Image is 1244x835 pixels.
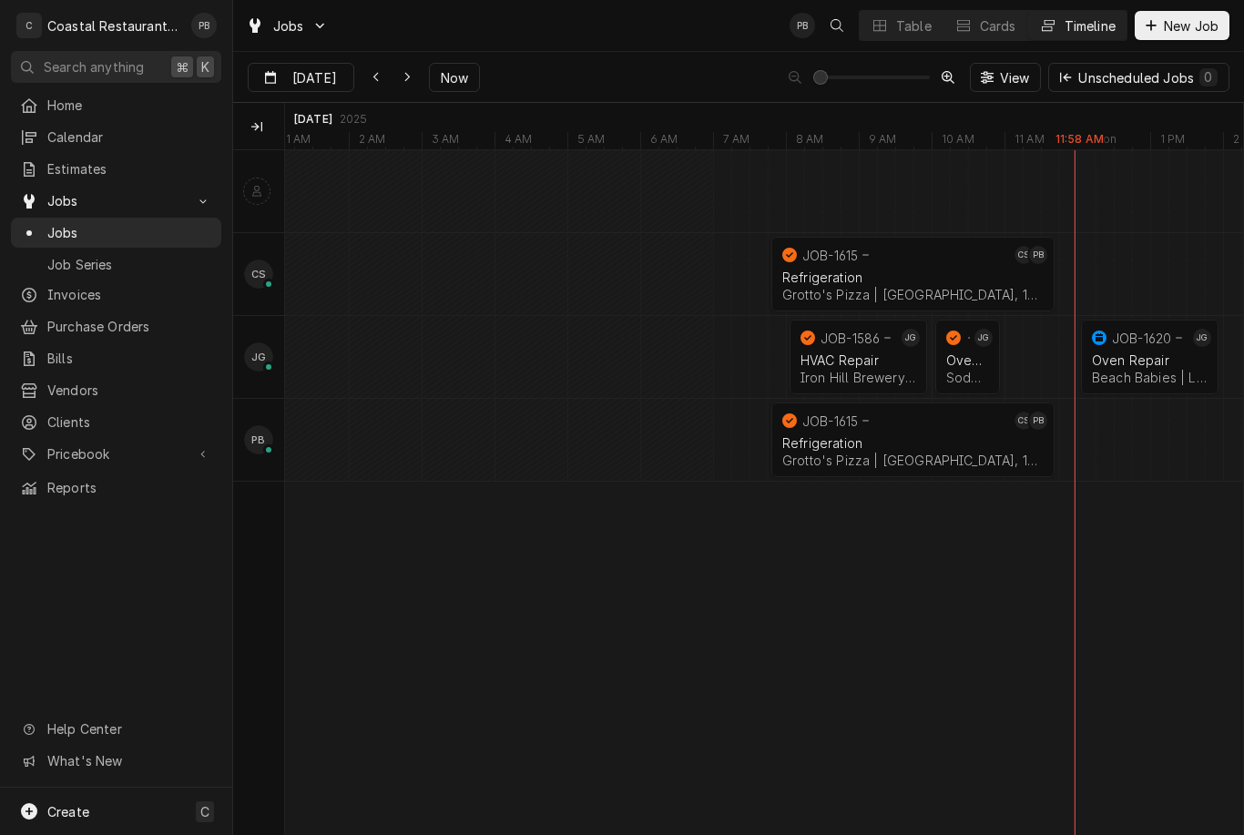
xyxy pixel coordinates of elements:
a: Job Series [11,249,221,280]
div: Grotto's Pizza | [GEOGRAPHIC_DATA], 19709 [782,453,1044,468]
span: Calendar [47,127,212,147]
div: Phill Blush's Avatar [1029,246,1047,264]
div: Unscheduled Jobs [1078,68,1218,87]
span: Estimates [47,159,212,178]
div: Beach Babies | Lewes, 19958 [1092,370,1208,385]
div: 9 AM [859,132,906,152]
div: James Gatton's Avatar [244,342,273,372]
span: Help Center [47,719,210,738]
span: What's New [47,751,210,770]
label: 11:58 AM [1055,132,1104,147]
div: 2025 [340,112,368,127]
a: Calendar [11,122,221,152]
div: 10 AM [932,132,984,152]
div: Timeline [1065,16,1116,36]
div: Phill Blush's Avatar [244,425,273,454]
span: Clients [47,412,212,432]
a: Invoices [11,280,221,310]
a: Purchase Orders [11,311,221,341]
div: 11 AM [1004,132,1054,152]
a: Go to What's New [11,746,221,776]
span: View [996,68,1034,87]
div: 7 AM [713,132,760,152]
span: Jobs [47,223,212,242]
div: CS [244,260,273,289]
span: Now [437,68,472,87]
div: PB [790,13,815,38]
span: Create [47,804,89,820]
div: HVAC Repair [800,352,916,368]
div: 8 AM [786,132,833,152]
div: normal [285,150,1243,835]
span: ⌘ [176,57,189,76]
a: Clients [11,407,221,437]
div: Cards [980,16,1016,36]
a: Go to Pricebook [11,439,221,469]
div: James Gatton's Avatar [1193,329,1211,347]
a: Estimates [11,154,221,184]
div: JOB-1615 [802,413,858,429]
div: 1 PM [1150,132,1195,152]
button: Now [429,63,480,92]
a: Go to Jobs [239,11,335,41]
div: Technicians column. SPACE for context menu [233,103,288,150]
span: Job Series [47,255,212,274]
div: Sodel Concepts | Lewes, 19958 [946,370,989,385]
span: Invoices [47,285,212,304]
a: Go to Jobs [11,186,221,216]
div: Chris Sockriter's Avatar [244,260,273,289]
a: Jobs [11,218,221,248]
div: Table [896,16,932,36]
a: Home [11,90,221,120]
div: left [233,150,284,835]
div: Grotto's Pizza | [GEOGRAPHIC_DATA], 19709 [782,287,1044,302]
div: PB [1029,246,1047,264]
div: Oven Repair [946,352,989,368]
div: JG [974,329,993,347]
span: Reports [47,478,212,497]
span: New Job [1160,16,1222,36]
button: [DATE] [248,63,354,92]
span: Vendors [47,381,212,400]
span: Pricebook [47,444,185,463]
div: 0 [1203,67,1214,87]
div: JOB-1586 [821,331,880,346]
span: Jobs [273,16,304,36]
div: 4 AM [495,132,542,152]
div: 5 AM [567,132,615,152]
div: Refrigeration [782,270,1044,285]
div: James Gatton's Avatar [974,329,993,347]
span: Purchase Orders [47,317,212,336]
div: JG [902,329,920,347]
div: JOB-1620 [1112,331,1171,346]
div: PB [1029,412,1047,430]
div: C [16,13,42,38]
div: Phill Blush's Avatar [191,13,217,38]
div: 2 AM [349,132,395,152]
div: JG [1193,329,1211,347]
div: PB [244,425,273,454]
a: Bills [11,343,221,373]
div: Chris Sockriter's Avatar [1015,412,1033,430]
div: Oven Repair [1092,352,1208,368]
a: Go to Help Center [11,714,221,744]
div: [DATE] [294,112,332,127]
button: Unscheduled Jobs0 [1048,63,1229,92]
div: 6 AM [640,132,688,152]
div: Phill Blush's Avatar [1029,412,1047,430]
div: JOB-1615 [802,248,858,263]
div: Refrigeration [782,435,1044,451]
span: Search anything [44,57,144,76]
button: New Job [1135,11,1229,40]
div: PB [191,13,217,38]
div: Phill Blush's Avatar [790,13,815,38]
span: Jobs [47,191,185,210]
span: K [201,57,209,76]
div: 3 AM [422,132,469,152]
a: Reports [11,473,221,503]
div: Coastal Restaurant Repair [47,16,181,36]
div: JG [244,342,273,372]
div: CS [1015,412,1033,430]
span: Bills [47,349,212,368]
button: Open search [822,11,851,40]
